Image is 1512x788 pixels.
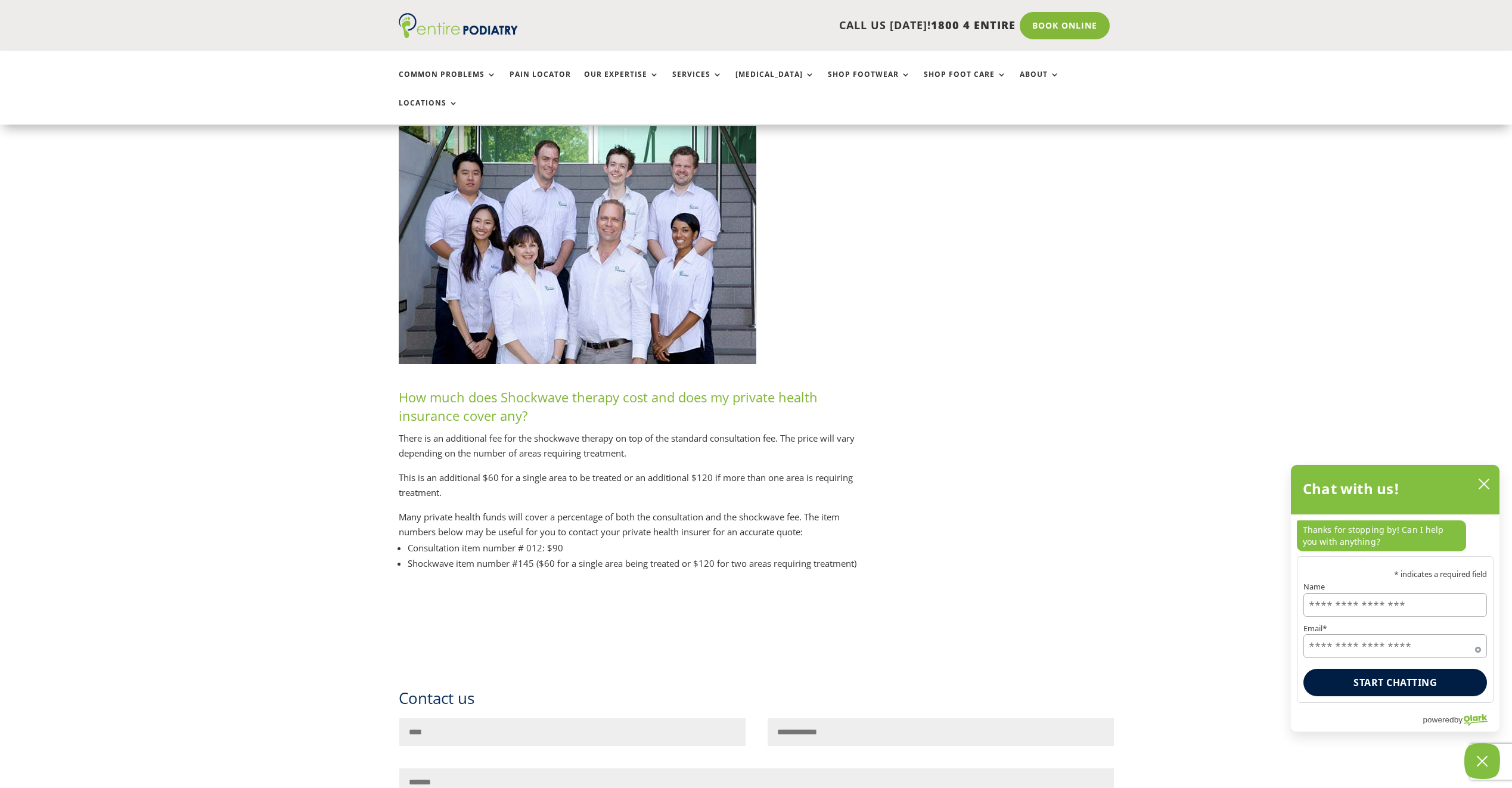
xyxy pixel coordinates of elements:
p: There is an additional fee for the shockwave therapy on top of the standard consultation fee. The... [399,431,862,470]
p: Thanks for stopping by! Can I help you with anything? [1297,520,1466,551]
span: 1800 4 ENTIRE [931,18,1016,32]
a: Common Problems [399,70,496,96]
a: Powered by Olark [1423,709,1499,731]
img: logo (1) [399,13,518,38]
a: Services [672,70,722,96]
p: CALL US [DATE]! [564,18,1016,33]
div: olark chatbox [1290,464,1500,732]
span: Required field [1475,644,1481,650]
li: Shockwave item number #145 ($60 for a single area being treated or $120 for two areas requiring t... [408,556,862,571]
img: faqs [399,126,756,364]
li: Consultation item number # 012: $90 [408,540,862,556]
span: powered [1423,712,1454,727]
button: Start chatting [1303,669,1487,696]
a: Pain Locator [510,70,571,96]
h3: Contact us [399,687,1114,718]
h2: Chat with us! [1303,477,1400,501]
a: Book Online [1020,12,1110,39]
button: close chatbox [1474,475,1494,493]
label: Email* [1303,625,1487,632]
div: chat [1291,514,1499,556]
input: Name [1303,593,1487,617]
a: [MEDICAL_DATA] [735,70,815,96]
input: Email [1303,634,1487,658]
a: Shop Foot Care [924,70,1007,96]
button: Close Chatbox [1464,743,1500,779]
a: Locations [399,99,458,125]
p: * indicates a required field [1303,570,1487,578]
p: This is an additional $60 for a single area to be treated or an additional $120 if more than one ... [399,470,862,510]
span: by [1454,712,1463,727]
h3: How much does Shockwave therapy cost and does my private health insurance cover any? [399,388,862,431]
label: Name [1303,583,1487,591]
p: Many private health funds will cover a percentage of both the consultation and the shockwave fee.... [399,510,862,540]
a: Our Expertise [584,70,659,96]
a: Shop Footwear [828,70,911,96]
a: Entire Podiatry [399,29,518,41]
a: About [1020,70,1060,96]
